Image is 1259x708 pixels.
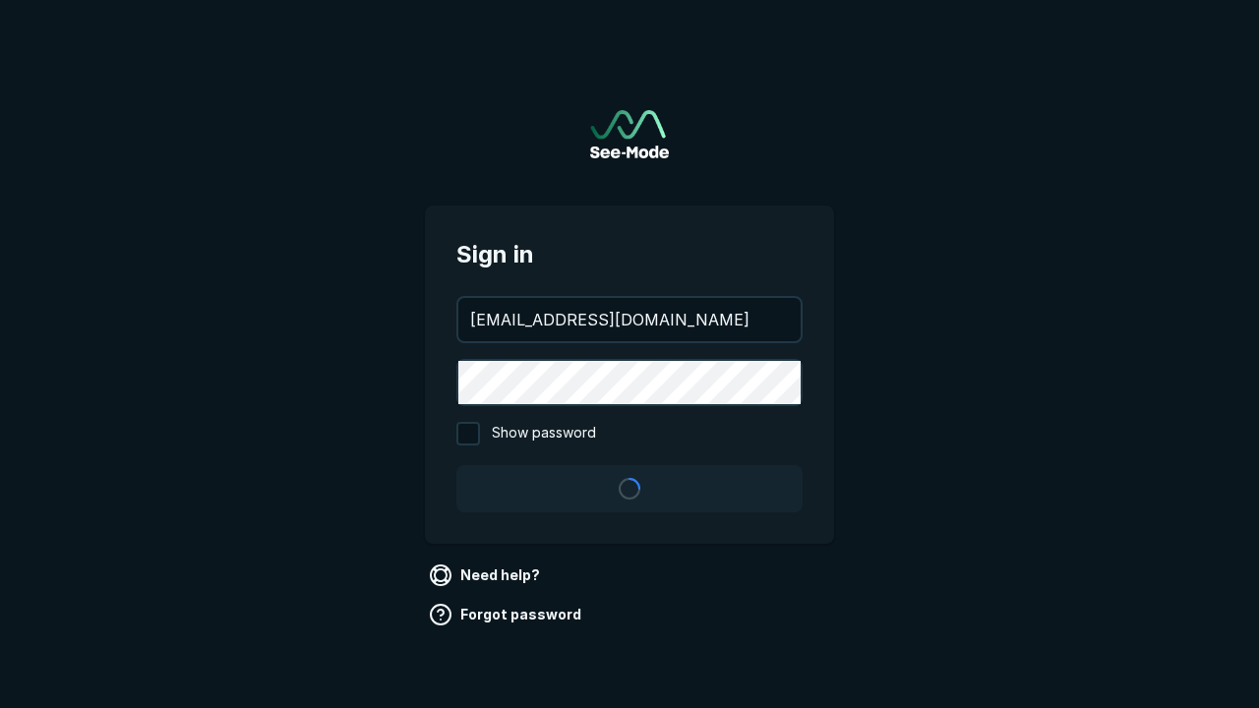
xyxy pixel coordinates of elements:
a: Forgot password [425,599,589,630]
input: your@email.com [458,298,801,341]
a: Need help? [425,560,548,591]
span: Sign in [456,237,803,272]
img: See-Mode Logo [590,110,669,158]
a: Go to sign in [590,110,669,158]
span: Show password [492,422,596,445]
